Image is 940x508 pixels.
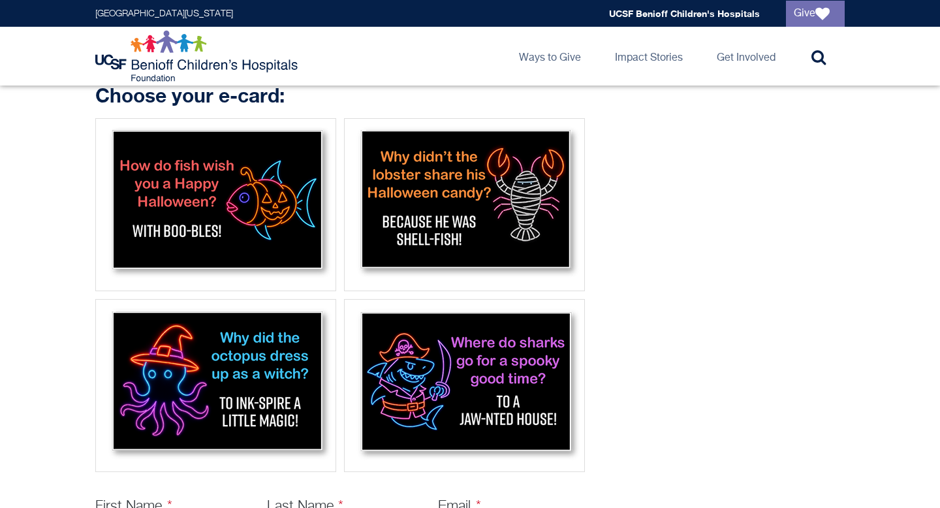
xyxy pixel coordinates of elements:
img: Fish [100,123,332,283]
a: Ways to Give [509,27,591,86]
div: Fish [95,118,336,291]
div: Octopus [95,299,336,472]
a: Impact Stories [604,27,693,86]
a: [GEOGRAPHIC_DATA][US_STATE] [95,9,233,18]
img: Octopus [100,304,332,464]
a: Get Involved [706,27,786,86]
img: Logo for UCSF Benioff Children's Hospitals Foundation [95,30,301,82]
a: Give [786,1,845,27]
div: Lobster [344,118,585,291]
div: Shark [344,299,585,472]
img: Shark [349,304,580,464]
img: Lobster [349,123,580,283]
a: UCSF Benioff Children's Hospitals [609,8,760,19]
strong: Choose your e-card: [95,84,285,107]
